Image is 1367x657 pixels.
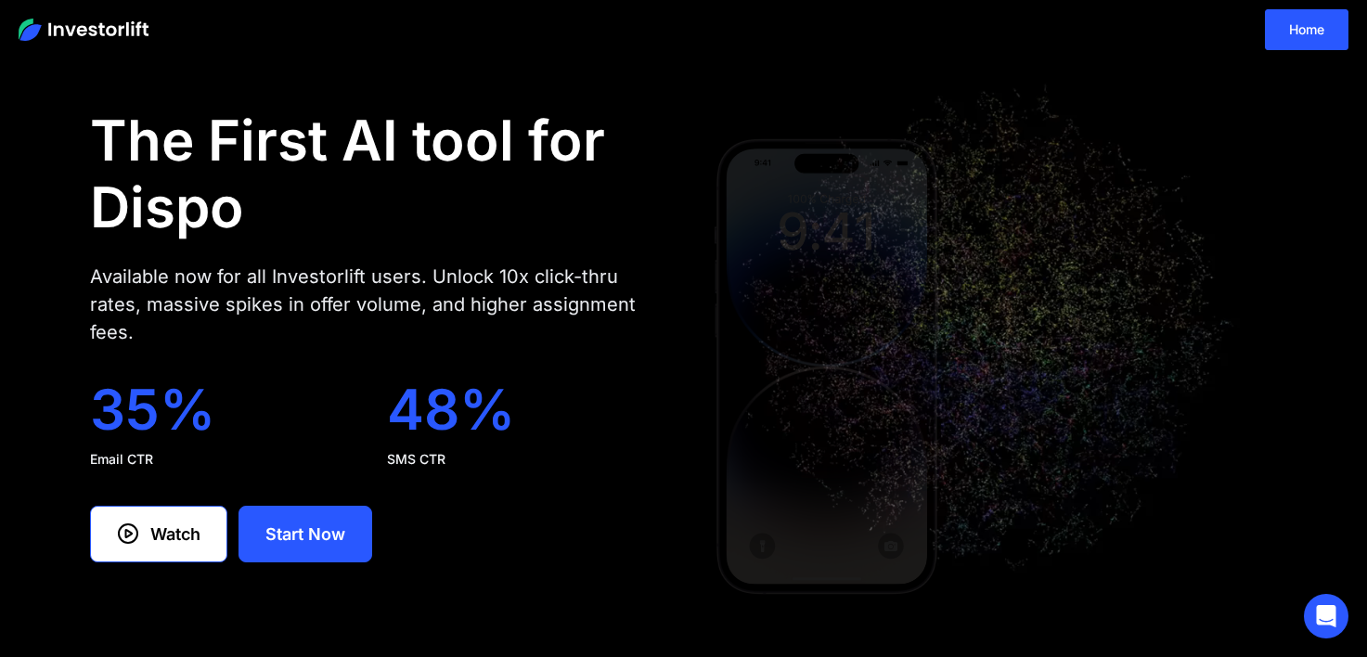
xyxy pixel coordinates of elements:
[387,376,654,443] div: 48%
[1304,594,1348,638] div: Open Intercom Messenger
[150,522,200,547] div: Watch
[90,450,357,469] div: Email CTR
[90,263,654,346] div: Available now for all Investorlift users. Unlock 10x click-thru rates, massive spikes in offer vo...
[90,107,654,240] h1: The First AI tool for Dispo
[387,450,654,469] div: SMS CTR
[1265,9,1348,50] a: Home
[90,506,227,562] a: Watch
[239,506,372,562] a: Start Now
[90,376,357,443] div: 35%
[265,522,345,547] div: Start Now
